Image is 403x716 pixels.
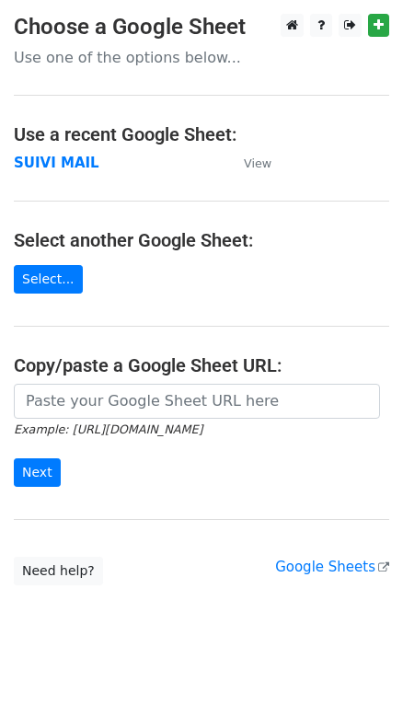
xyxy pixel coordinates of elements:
[14,422,202,436] small: Example: [URL][DOMAIN_NAME]
[14,557,103,585] a: Need help?
[14,229,389,251] h4: Select another Google Sheet:
[244,156,271,170] small: View
[14,384,380,419] input: Paste your Google Sheet URL here
[225,155,271,171] a: View
[14,14,389,40] h3: Choose a Google Sheet
[14,48,389,67] p: Use one of the options below...
[14,354,389,376] h4: Copy/paste a Google Sheet URL:
[14,123,389,145] h4: Use a recent Google Sheet:
[14,155,99,171] a: SUIVI MAIL
[14,265,83,294] a: Select...
[275,559,389,575] a: Google Sheets
[14,458,61,487] input: Next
